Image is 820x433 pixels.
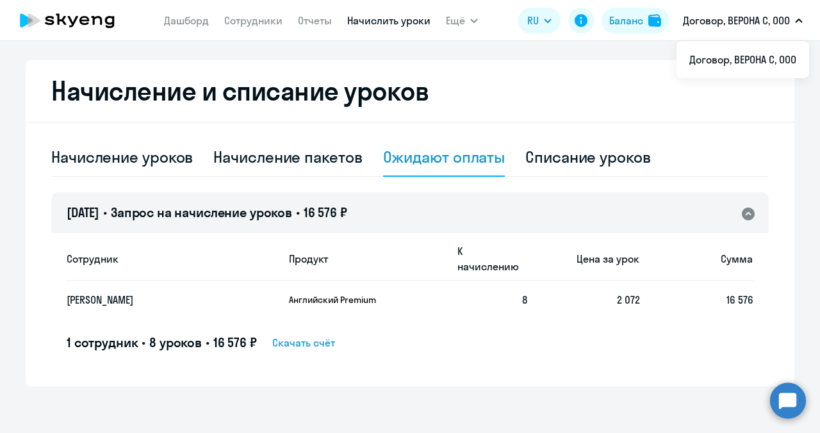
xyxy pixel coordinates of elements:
th: К начислению [447,236,527,281]
span: • [103,204,107,220]
span: Скачать счёт [272,335,335,350]
span: • [206,334,209,350]
span: 1 сотрудник [67,334,138,350]
span: 8 уроков [149,334,202,350]
span: 16 576 ₽ [304,204,347,220]
span: 16 576 ₽ [213,334,257,350]
button: Ещё [446,8,478,33]
a: Сотрудники [224,14,283,27]
span: • [142,334,145,350]
th: Цена за урок [527,236,641,281]
th: Сотрудник [67,236,279,281]
a: Дашборд [164,14,209,27]
span: [DATE] [67,204,99,220]
button: RU [518,8,561,33]
div: Списание уроков [525,147,651,167]
span: Ещё [446,13,465,28]
span: 16 576 [726,293,753,306]
ul: Ещё [676,41,809,78]
th: Продукт [279,236,447,281]
img: balance [648,14,661,27]
h2: Начисление и списание уроков [51,76,769,106]
span: • [296,204,300,220]
span: Запрос на начисление уроков [111,204,292,220]
div: Ожидают оплаты [383,147,505,167]
button: Балансbalance [602,8,669,33]
button: Договор, ВЕРОНА С, ООО [676,5,809,36]
span: RU [527,13,539,28]
a: Отчеты [298,14,332,27]
a: Начислить уроки [347,14,430,27]
div: Начисление пакетов [213,147,362,167]
p: Английский Premium [289,294,385,306]
span: 8 [522,293,527,306]
div: Начисление уроков [51,147,193,167]
div: Баланс [609,13,643,28]
th: Сумма [640,236,753,281]
p: Договор, ВЕРОНА С, ООО [683,13,790,28]
span: 2 072 [617,293,640,306]
p: [PERSON_NAME] [67,293,254,307]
